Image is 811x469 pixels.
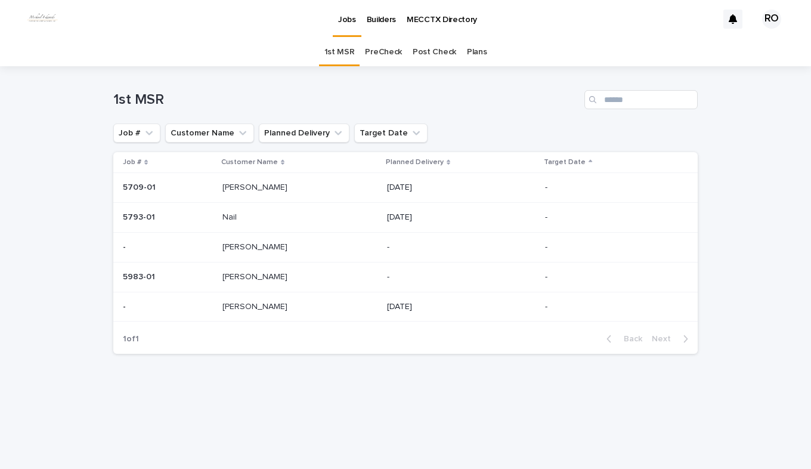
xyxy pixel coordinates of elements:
[113,124,160,143] button: Job #
[354,124,428,143] button: Target Date
[123,180,158,193] p: 5709-01
[617,335,642,343] span: Back
[259,124,349,143] button: Planned Delivery
[545,183,679,193] p: -
[387,183,536,193] p: [DATE]
[221,156,278,169] p: Customer Name
[386,156,444,169] p: Planned Delivery
[113,91,580,109] h1: 1st MSR
[123,270,157,282] p: 5983-01
[413,38,456,66] a: Post Check
[113,262,698,292] tr: 5983-015983-01 [PERSON_NAME][PERSON_NAME] --
[545,242,679,252] p: -
[113,232,698,262] tr: -- [PERSON_NAME][PERSON_NAME] --
[222,210,239,223] p: Nail
[544,156,586,169] p: Target Date
[222,270,290,282] p: [PERSON_NAME]
[113,203,698,233] tr: 5793-015793-01 NailNail [DATE]-
[123,240,128,252] p: -
[165,124,254,143] button: Customer Name
[222,300,290,312] p: [PERSON_NAME]
[387,302,536,312] p: [DATE]
[545,302,679,312] p: -
[24,7,61,31] img: dhEtdSsQReaQtgKTuLrt
[387,212,536,223] p: [DATE]
[222,180,290,193] p: [PERSON_NAME]
[387,272,536,282] p: -
[123,156,141,169] p: Job #
[387,242,536,252] p: -
[324,38,355,66] a: 1st MSR
[113,173,698,203] tr: 5709-015709-01 [PERSON_NAME][PERSON_NAME] [DATE]-
[222,240,290,252] p: [PERSON_NAME]
[545,212,679,223] p: -
[123,210,157,223] p: 5793-01
[123,300,128,312] p: -
[762,10,781,29] div: RO
[597,334,647,344] button: Back
[113,292,698,322] tr: -- [PERSON_NAME][PERSON_NAME] [DATE]-
[584,90,698,109] input: Search
[647,334,698,344] button: Next
[652,335,678,343] span: Next
[545,272,679,282] p: -
[467,38,487,66] a: Plans
[365,38,402,66] a: PreCheck
[113,325,148,354] p: 1 of 1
